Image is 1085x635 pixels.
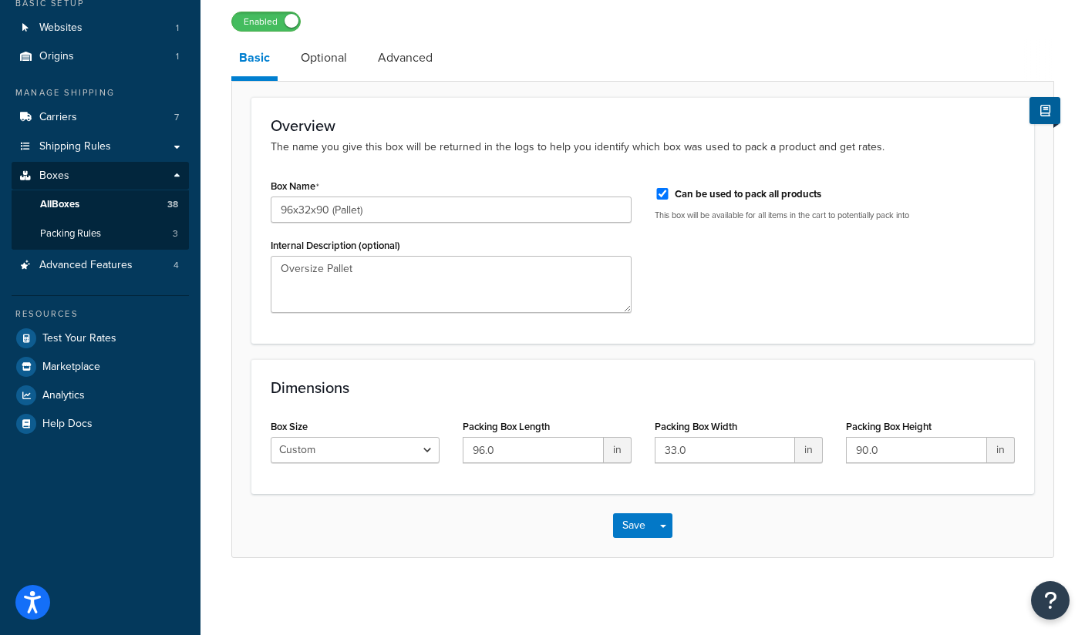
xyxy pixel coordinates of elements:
[167,198,178,211] span: 38
[271,421,308,432] label: Box Size
[39,111,77,124] span: Carriers
[173,227,178,240] span: 3
[12,14,189,42] li: Websites
[176,22,179,35] span: 1
[370,39,440,76] a: Advanced
[1031,581,1070,620] button: Open Resource Center
[40,227,101,240] span: Packing Rules
[232,12,300,31] label: Enabled
[12,162,189,250] li: Boxes
[12,14,189,42] a: Websites1
[42,418,93,431] span: Help Docs
[12,190,189,219] a: AllBoxes38
[987,437,1015,463] span: in
[12,103,189,132] a: Carriers7
[42,332,116,345] span: Test Your Rates
[12,86,189,99] div: Manage Shipping
[655,421,737,432] label: Packing Box Width
[271,240,400,251] label: Internal Description (optional)
[12,251,189,280] li: Advanced Features
[795,437,823,463] span: in
[12,103,189,132] li: Carriers
[675,187,821,201] label: Can be used to pack all products
[12,220,189,248] a: Packing Rules3
[271,180,319,193] label: Box Name
[40,198,79,211] span: All Boxes
[12,162,189,190] a: Boxes
[12,324,189,352] a: Test Your Rates
[39,22,83,35] span: Websites
[271,256,632,313] textarea: Oversize Pallet
[174,111,179,124] span: 7
[271,379,1015,396] h3: Dimensions
[293,39,355,76] a: Optional
[613,513,655,538] button: Save
[12,251,189,280] a: Advanced Features4
[42,389,85,402] span: Analytics
[12,307,189,321] div: Resources
[39,259,133,272] span: Advanced Features
[12,42,189,71] a: Origins1
[604,437,632,463] span: in
[12,410,189,438] a: Help Docs
[42,361,100,374] span: Marketplace
[463,421,550,432] label: Packing Box Length
[39,140,111,153] span: Shipping Rules
[174,259,179,272] span: 4
[846,421,932,432] label: Packing Box Height
[176,50,179,63] span: 1
[1029,97,1060,124] button: Show Help Docs
[655,210,1016,221] p: This box will be available for all items in the cart to potentially pack into
[271,117,1015,134] h3: Overview
[231,39,278,81] a: Basic
[39,170,69,183] span: Boxes
[12,381,189,409] a: Analytics
[12,133,189,161] a: Shipping Rules
[12,220,189,248] li: Packing Rules
[12,353,189,381] a: Marketplace
[271,139,1015,156] p: The name you give this box will be returned in the logs to help you identify which box was used t...
[12,42,189,71] li: Origins
[39,50,74,63] span: Origins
